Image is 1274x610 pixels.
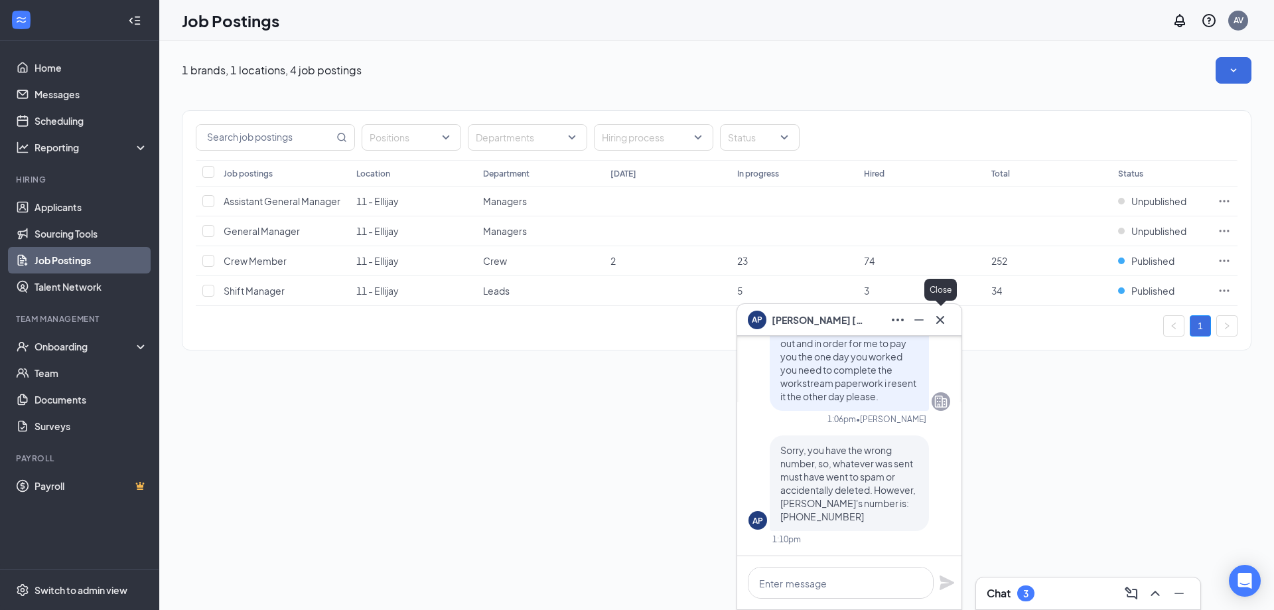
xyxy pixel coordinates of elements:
[1227,64,1240,77] svg: SmallChevronDown
[1218,224,1231,238] svg: Ellipses
[1147,585,1163,601] svg: ChevronUp
[224,285,285,297] span: Shift Manager
[350,187,476,216] td: 11 - Ellijay
[15,13,28,27] svg: WorkstreamLogo
[604,160,731,187] th: [DATE]
[1216,315,1238,337] button: right
[1168,583,1190,604] button: Minimize
[1201,13,1217,29] svg: QuestionInfo
[1123,585,1139,601] svg: ComposeMessage
[991,255,1007,267] span: 252
[780,444,916,522] span: Sorry, you have the wrong number, so, whatever was sent must have went to spam or accidentally de...
[356,225,399,237] span: 11 - Ellijay
[1163,315,1184,337] li: Previous Page
[1131,224,1186,238] span: Unpublished
[1131,284,1174,297] span: Published
[35,247,148,273] a: Job Postings
[336,132,347,143] svg: MagnifyingGlass
[1163,315,1184,337] button: left
[182,9,279,32] h1: Job Postings
[35,413,148,439] a: Surveys
[35,386,148,413] a: Documents
[864,285,869,297] span: 3
[780,311,916,402] span: Hello [PERSON_NAME], This is the DM we have tried to reach out and in order for me to pay you the...
[930,309,951,331] button: Cross
[1171,585,1187,601] svg: Minimize
[752,515,763,526] div: AP
[35,473,148,499] a: PayrollCrown
[864,255,875,267] span: 74
[1172,13,1188,29] svg: Notifications
[483,285,510,297] span: Leads
[35,360,148,386] a: Team
[985,160,1111,187] th: Total
[772,313,865,327] span: [PERSON_NAME] [PERSON_NAME]
[1218,284,1231,297] svg: Ellipses
[16,174,145,185] div: Hiring
[856,414,926,425] span: • [PERSON_NAME]
[911,312,927,328] svg: Minimize
[908,309,930,331] button: Minimize
[350,216,476,246] td: 11 - Ellijay
[350,276,476,306] td: 11 - Ellijay
[476,187,603,216] td: Managers
[924,279,957,301] div: Close
[476,276,603,306] td: Leads
[991,285,1002,297] span: 34
[356,255,399,267] span: 11 - Ellijay
[1234,15,1243,26] div: AV
[1190,315,1211,337] li: 1
[737,255,748,267] span: 23
[350,246,476,276] td: 11 - Ellijay
[610,255,616,267] span: 2
[128,14,141,27] svg: Collapse
[1229,565,1261,597] div: Open Intercom Messenger
[1111,160,1211,187] th: Status
[1023,588,1028,599] div: 3
[939,575,955,591] button: Plane
[1218,194,1231,208] svg: Ellipses
[35,220,148,247] a: Sourcing Tools
[827,414,856,425] div: 1:06pm
[772,534,801,545] div: 1:10pm
[35,583,127,597] div: Switch to admin view
[476,246,603,276] td: Crew
[356,195,399,207] span: 11 - Ellijay
[224,225,300,237] span: General Manager
[890,312,906,328] svg: Ellipses
[196,125,334,150] input: Search job postings
[1121,583,1142,604] button: ComposeMessage
[987,586,1011,601] h3: Chat
[933,394,949,410] svg: Company
[35,54,148,81] a: Home
[1223,322,1231,330] span: right
[16,141,29,154] svg: Analysis
[932,312,948,328] svg: Cross
[35,273,148,300] a: Talent Network
[476,216,603,246] td: Managers
[224,255,287,267] span: Crew Member
[483,225,527,237] span: Managers
[35,108,148,134] a: Scheduling
[1190,316,1210,336] a: 1
[1170,322,1178,330] span: left
[483,168,530,179] div: Department
[1216,57,1251,84] button: SmallChevronDown
[356,168,390,179] div: Location
[737,285,743,297] span: 5
[483,255,507,267] span: Crew
[887,309,908,331] button: Ellipses
[16,453,145,464] div: Payroll
[1145,583,1166,604] button: ChevronUp
[1218,254,1231,267] svg: Ellipses
[1131,254,1174,267] span: Published
[35,194,148,220] a: Applicants
[857,160,984,187] th: Hired
[16,583,29,597] svg: Settings
[16,313,145,325] div: Team Management
[1216,315,1238,337] li: Next Page
[35,340,137,353] div: Onboarding
[483,195,527,207] span: Managers
[731,160,857,187] th: In progress
[356,285,399,297] span: 11 - Ellijay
